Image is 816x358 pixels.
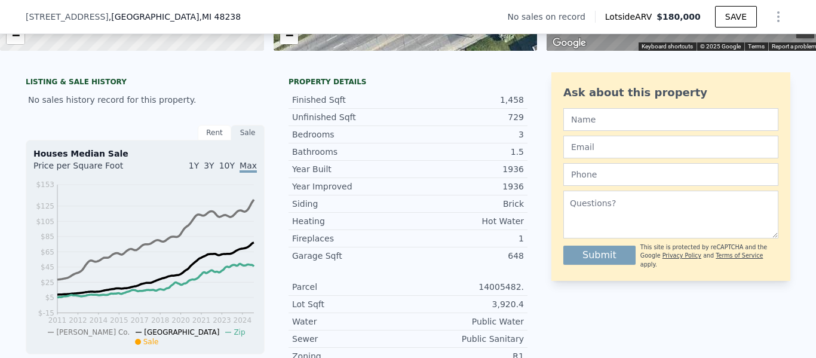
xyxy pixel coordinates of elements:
[41,279,54,287] tspan: $25
[234,328,245,336] span: Zip
[199,12,241,22] span: , MI 48238
[292,180,408,192] div: Year Improved
[408,163,524,175] div: 1936
[408,333,524,345] div: Public Sanitary
[408,215,524,227] div: Hot Water
[716,252,763,259] a: Terms of Service
[292,333,408,345] div: Sewer
[292,250,408,262] div: Garage Sqft
[45,293,54,302] tspan: $5
[605,11,657,23] span: Lotside ARV
[563,163,778,186] input: Phone
[715,6,757,27] button: SAVE
[766,5,790,29] button: Show Options
[292,128,408,140] div: Bedrooms
[41,232,54,241] tspan: $85
[219,161,235,170] span: 10Y
[408,298,524,310] div: 3,920.4
[292,298,408,310] div: Lot Sqft
[657,12,701,22] span: $180,000
[143,338,159,346] span: Sale
[231,125,265,140] div: Sale
[189,161,199,170] span: 1Y
[36,202,54,210] tspan: $125
[563,136,778,158] input: Email
[213,316,231,325] tspan: 2023
[563,246,636,265] button: Submit
[90,316,108,325] tspan: 2014
[292,232,408,244] div: Fireplaces
[130,316,149,325] tspan: 2017
[408,128,524,140] div: 3
[48,316,67,325] tspan: 2011
[292,111,408,123] div: Unfinished Sqft
[662,252,701,259] a: Privacy Policy
[56,328,130,336] span: [PERSON_NAME] Co.
[171,316,190,325] tspan: 2020
[240,161,257,173] span: Max
[408,111,524,123] div: 729
[408,232,524,244] div: 1
[640,243,778,269] div: This site is protected by reCAPTCHA and the Google and apply.
[26,11,109,23] span: [STREET_ADDRESS]
[38,309,54,317] tspan: $-15
[408,316,524,328] div: Public Water
[7,26,24,44] a: Zoom out
[33,160,145,179] div: Price per Square Foot
[198,125,231,140] div: Rent
[36,180,54,189] tspan: $153
[642,42,693,51] button: Keyboard shortcuts
[292,163,408,175] div: Year Built
[700,43,741,50] span: © 2025 Google
[204,161,214,170] span: 3Y
[550,35,589,51] a: Open this area in Google Maps (opens a new window)
[408,198,524,210] div: Brick
[292,281,408,293] div: Parcel
[33,148,257,160] div: Houses Median Sale
[12,27,20,42] span: −
[408,94,524,106] div: 1,458
[41,248,54,256] tspan: $65
[292,215,408,227] div: Heating
[748,43,765,50] a: Terms (opens in new tab)
[69,316,87,325] tspan: 2012
[550,35,589,51] img: Google
[408,250,524,262] div: 648
[563,108,778,131] input: Name
[26,89,265,111] div: No sales history record for this property.
[109,11,241,23] span: , [GEOGRAPHIC_DATA]
[285,27,293,42] span: −
[280,26,298,44] a: Zoom out
[292,198,408,210] div: Siding
[408,281,524,293] div: 14005482.
[292,94,408,106] div: Finished Sqft
[151,316,170,325] tspan: 2018
[563,84,778,101] div: Ask about this property
[292,316,408,328] div: Water
[408,180,524,192] div: 1936
[192,316,211,325] tspan: 2021
[110,316,128,325] tspan: 2015
[144,328,219,336] span: [GEOGRAPHIC_DATA]
[41,263,54,271] tspan: $45
[26,77,265,89] div: LISTING & SALE HISTORY
[408,146,524,158] div: 1.5
[508,11,595,23] div: No sales on record
[289,77,527,87] div: Property details
[36,218,54,226] tspan: $105
[292,146,408,158] div: Bathrooms
[234,316,252,325] tspan: 2024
